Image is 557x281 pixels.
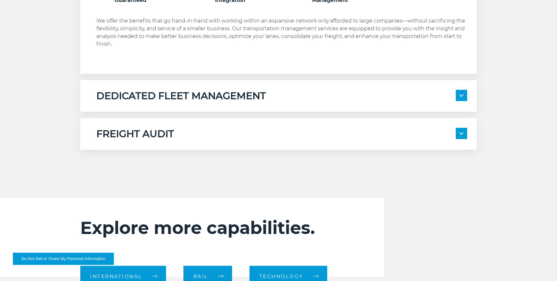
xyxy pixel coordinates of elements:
img: arrow [459,94,464,97]
span: Technology [259,274,303,278]
h2: Explore more capabilities. [80,217,331,239]
h5: FREIGHT AUDIT [96,128,174,140]
span: Rail [193,274,208,278]
h5: DEDICATED FLEET MANAGEMENT [96,90,266,102]
button: Do Not Sell or Share My Personal Information [13,253,114,265]
span: International [90,274,142,278]
p: We offer the benefits that go hand-in-hand with working within an expansive network only afforded... [96,17,467,48]
img: arrow [459,132,464,135]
